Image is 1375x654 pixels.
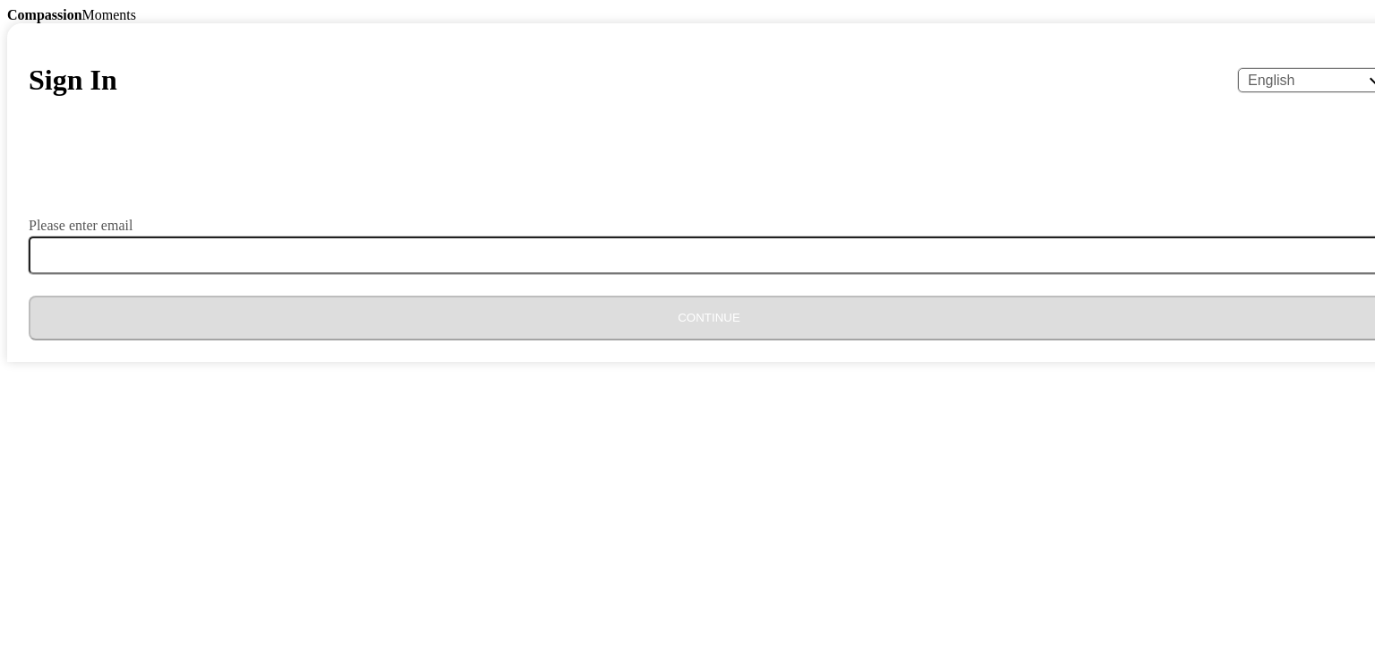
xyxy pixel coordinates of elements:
b: Compassion [7,7,82,22]
label: Please enter email [29,219,132,233]
div: Moments [7,7,1368,23]
h1: Sign In [29,64,117,97]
